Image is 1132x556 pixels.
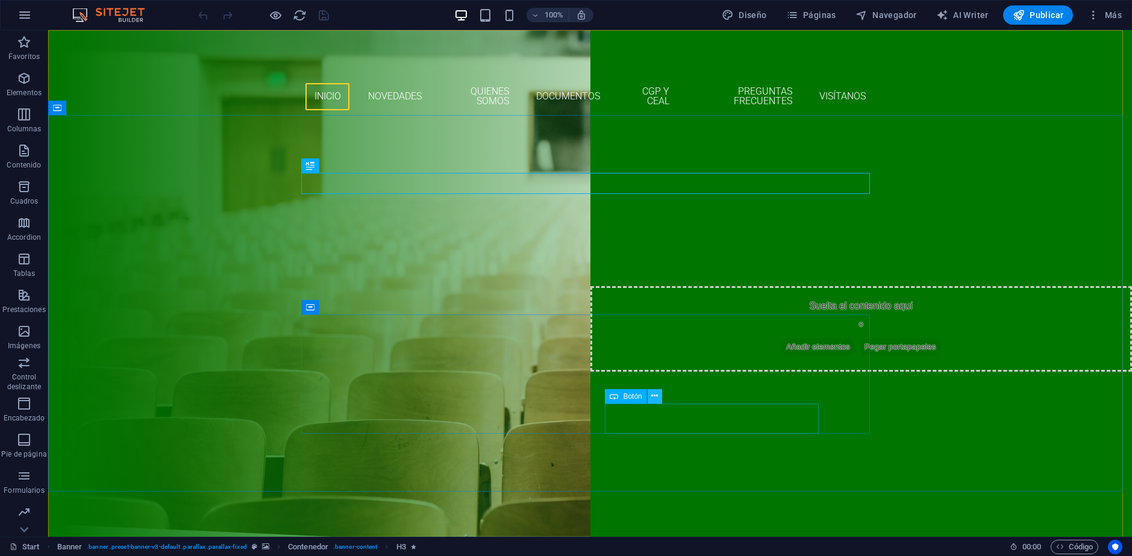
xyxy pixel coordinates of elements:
[2,305,45,314] p: Prestaciones
[396,540,406,554] span: Haz clic para seleccionar y doble clic para editar
[527,8,569,22] button: 100%
[1056,540,1093,554] span: Código
[268,8,283,22] button: Haz clic para salir del modo de previsualización y seguir editando
[786,9,836,21] span: Páginas
[252,543,257,550] i: Este elemento es un preajuste personalizable
[1022,540,1041,554] span: 00 00
[936,9,989,21] span: AI Writer
[7,88,42,98] p: Elementos
[717,5,772,25] button: Diseño
[855,9,917,21] span: Navegador
[87,540,246,554] span: . banner .preset-banner-v3-default .parallax .parallax-fixed
[262,543,269,550] i: Este elemento contiene un fondo
[7,522,40,531] p: Marketing
[10,540,40,554] a: Haz clic para cancelar la selección y doble clic para abrir páginas
[1010,540,1042,554] h6: Tiempo de la sesión
[576,10,587,20] i: Al redimensionar, ajustar el nivel de zoom automáticamente para ajustarse al dispositivo elegido.
[545,8,564,22] h6: 100%
[57,540,83,554] span: Haz clic para seleccionar y doble clic para editar
[57,540,416,554] nav: breadcrumb
[1003,5,1074,25] button: Publicar
[333,540,377,554] span: . banner-content
[69,8,160,22] img: Editor Logo
[1108,540,1122,554] button: Usercentrics
[7,233,41,242] p: Accordion
[7,160,41,170] p: Contenido
[1,449,46,459] p: Pie de página
[1031,542,1033,551] span: :
[717,5,772,25] div: Diseño (Ctrl+Alt+Y)
[1051,540,1098,554] button: Código
[8,52,40,61] p: Favoritos
[13,269,36,278] p: Tablas
[288,540,328,554] span: Haz clic para seleccionar y doble clic para editar
[4,413,45,423] p: Encabezado
[1013,9,1064,21] span: Publicar
[8,341,40,351] p: Imágenes
[293,8,307,22] i: Volver a cargar página
[292,8,307,22] button: reload
[931,5,993,25] button: AI Writer
[7,124,42,134] p: Columnas
[1087,9,1122,21] span: Más
[4,486,44,495] p: Formularios
[1083,5,1127,25] button: Más
[10,196,39,206] p: Cuadros
[781,5,841,25] button: Páginas
[851,5,922,25] button: Navegador
[411,543,416,550] i: El elemento contiene una animación
[623,393,642,400] span: Botón
[722,9,767,21] span: Diseño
